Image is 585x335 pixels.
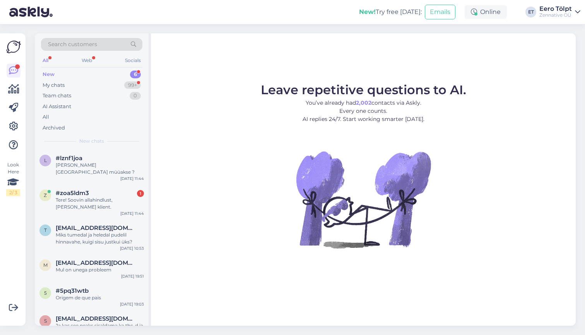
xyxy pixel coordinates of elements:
div: Look Here [6,161,20,196]
div: Archived [43,124,65,132]
div: Origem de que pais [56,294,144,301]
div: Miks tumedal ja heledal pudelil hinnavahe, kuigi sisu justkui üks? [56,231,144,245]
span: m [43,262,48,268]
div: New [43,71,55,78]
div: Mul on unega probleem [56,266,144,273]
div: [DATE] 11:44 [120,211,144,216]
p: You’ve already had contacts via Askly. Every one counts. AI replies 24/7. Start working smarter [... [261,99,466,123]
span: z [44,192,47,198]
span: #5pq31wtb [56,287,89,294]
div: Zennative OÜ [539,12,572,18]
span: l [44,157,47,163]
div: Tere! Soovin allahindlust, [PERSON_NAME] klient. [56,197,144,211]
div: [PERSON_NAME] [GEOGRAPHIC_DATA] müüakse ? [56,162,144,176]
b: 2,002 [356,99,371,106]
a: Eero TölptZennative OÜ [539,6,580,18]
span: t [44,227,47,233]
img: No Chat active [294,130,433,269]
div: Try free [DATE]: [359,7,422,17]
div: [DATE] 11:44 [120,176,144,181]
span: s [44,318,47,324]
span: #lznf1joa [56,155,82,162]
span: maris.okkas@mail.ee [56,259,136,266]
span: 5 [44,290,47,296]
div: Online [465,5,507,19]
div: My chats [43,81,65,89]
div: All [41,55,50,66]
span: Search customers [48,40,97,48]
div: [DATE] 19:51 [121,273,144,279]
div: Eero Tölpt [539,6,572,12]
div: 1 [137,190,144,197]
button: Emails [425,5,455,19]
b: New! [359,8,376,16]
span: #zoa5ldm3 [56,190,89,197]
div: Team chats [43,92,71,100]
div: 0 [130,92,141,100]
img: Askly Logo [6,40,21,54]
div: Socials [123,55,142,66]
div: 6 [130,71,141,78]
div: [DATE] 19:03 [120,301,144,307]
div: 2 / 3 [6,189,20,196]
span: sailaputra@gmail.com [56,315,136,322]
span: tomsonruth@gmail.com [56,224,136,231]
div: ET [525,7,536,17]
span: New chats [79,138,104,145]
div: All [43,113,49,121]
span: Leave repetitive questions to AI. [261,82,466,97]
div: Web [80,55,94,66]
div: [DATE] 10:53 [120,245,144,251]
div: AI Assistant [43,103,71,111]
div: 99+ [124,81,141,89]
